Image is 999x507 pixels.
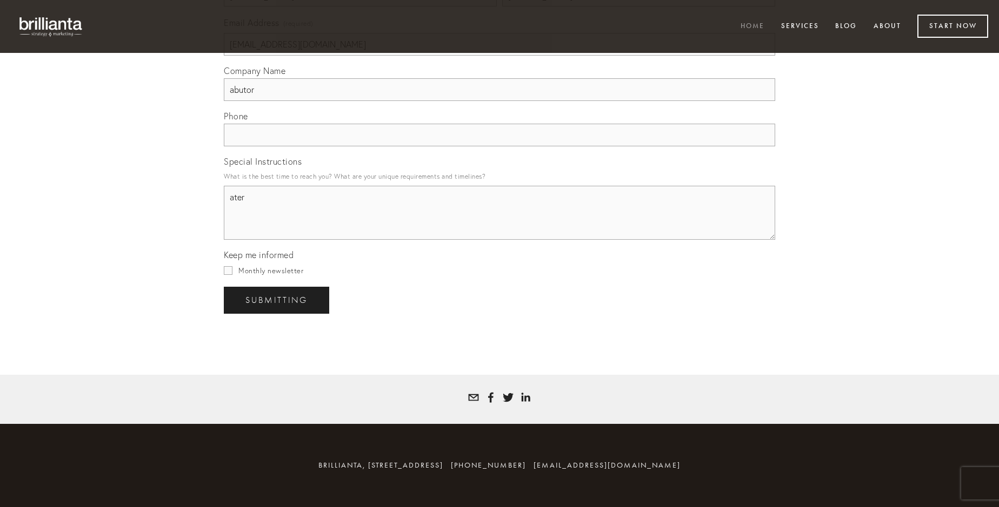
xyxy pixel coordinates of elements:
[734,18,771,36] a: Home
[224,111,248,121] span: Phone
[867,18,908,36] a: About
[468,392,479,403] a: tatyana@brillianta.com
[11,11,92,42] img: brillianta - research, strategy, marketing
[245,295,308,305] span: Submitting
[774,18,826,36] a: Services
[917,15,988,38] a: Start Now
[224,65,285,76] span: Company Name
[224,169,775,184] p: What is the best time to reach you? What are your unique requirements and timelines?
[485,392,496,403] a: Tatyana Bolotnikov White
[318,461,443,470] span: brillianta, [STREET_ADDRESS]
[520,392,531,403] a: Tatyana White
[224,287,329,314] button: SubmittingSubmitting
[534,461,681,470] a: [EMAIL_ADDRESS][DOMAIN_NAME]
[224,156,302,167] span: Special Instructions
[224,249,294,260] span: Keep me informed
[224,186,775,240] textarea: ater
[503,392,514,403] a: Tatyana White
[238,266,303,275] span: Monthly newsletter
[828,18,864,36] a: Blog
[451,461,526,470] span: [PHONE_NUMBER]
[224,266,232,275] input: Monthly newsletter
